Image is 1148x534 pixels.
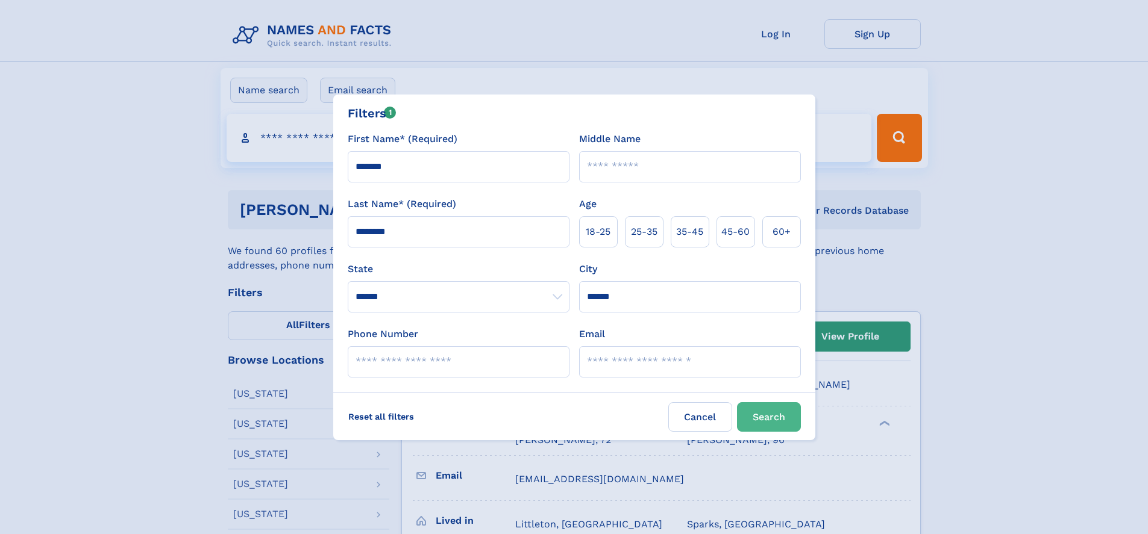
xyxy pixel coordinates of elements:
[348,132,457,146] label: First Name* (Required)
[348,197,456,211] label: Last Name* (Required)
[579,132,641,146] label: Middle Name
[348,104,397,122] div: Filters
[348,262,569,276] label: State
[586,225,610,239] span: 18‑25
[676,225,703,239] span: 35‑45
[579,262,597,276] label: City
[721,225,750,239] span: 45‑60
[737,402,801,432] button: Search
[631,225,657,239] span: 25‑35
[773,225,791,239] span: 60+
[579,327,605,341] label: Email
[340,402,422,431] label: Reset all filters
[348,327,418,341] label: Phone Number
[579,197,597,211] label: Age
[668,402,732,432] label: Cancel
